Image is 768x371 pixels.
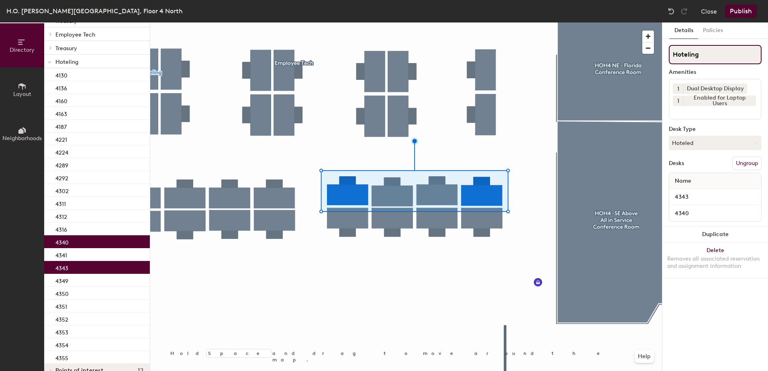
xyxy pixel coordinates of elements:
[683,96,756,106] div: Enabled for Laptop Users
[677,97,679,105] span: 1
[669,69,762,75] div: Amenities
[680,7,688,15] img: Redo
[55,250,67,259] p: 4341
[55,18,77,24] span: Treasury
[55,314,68,323] p: 4352
[667,7,675,15] img: Undo
[683,84,747,94] div: Dual Desktop Display
[13,91,31,98] span: Layout
[55,45,77,52] span: Treasury
[55,275,68,285] p: 4349
[55,83,67,92] p: 4136
[55,160,68,169] p: 4289
[55,263,68,272] p: 4343
[671,174,695,188] span: Name
[671,192,760,203] input: Unnamed desk
[635,350,654,363] button: Help
[2,135,42,142] span: Neighborhoods
[55,340,68,349] p: 4354
[55,237,69,246] p: 4340
[55,224,67,233] p: 4316
[55,173,68,182] p: 4292
[55,121,67,130] p: 4187
[732,157,762,170] button: Ungroup
[55,134,67,143] p: 4221
[55,185,69,195] p: 4302
[673,96,683,106] button: 1
[10,47,35,53] span: Directory
[698,22,728,39] button: Policies
[55,211,67,220] p: 4312
[667,255,763,270] div: Removes all associated reservation and assignment information
[677,85,679,93] span: 1
[55,301,67,310] p: 4351
[6,6,183,16] div: H.O. [PERSON_NAME][GEOGRAPHIC_DATA], Floor 4 North
[669,126,762,132] div: Desk Type
[669,136,762,150] button: Hoteled
[55,96,67,105] p: 4160
[55,31,95,38] span: Employee Tech
[701,5,717,18] button: Close
[55,147,68,156] p: 4224
[55,327,68,336] p: 4353
[55,288,69,298] p: 4350
[725,5,757,18] button: Publish
[55,353,68,362] p: 4355
[673,84,683,94] button: 1
[662,226,768,243] button: Duplicate
[669,160,684,167] div: Desks
[55,108,67,118] p: 4163
[671,208,760,219] input: Unnamed desk
[670,22,698,39] button: Details
[55,59,78,65] span: Hoteling
[55,70,67,79] p: 4130
[55,198,66,208] p: 4311
[662,243,768,278] button: DeleteRemoves all associated reservation and assignment information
